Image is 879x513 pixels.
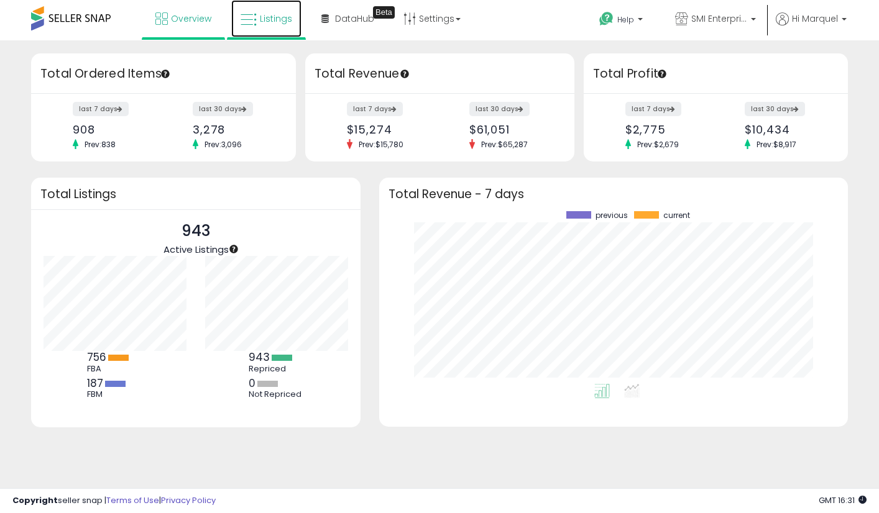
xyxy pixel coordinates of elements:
[596,211,628,220] span: previous
[335,12,374,25] span: DataHub
[593,65,839,83] h3: Total Profit
[260,12,292,25] span: Listings
[469,123,553,136] div: $61,051
[599,11,614,27] i: Get Help
[249,376,255,391] b: 0
[691,12,747,25] span: SMI Enterprise
[663,211,690,220] span: current
[12,495,216,507] div: seller snap | |
[373,6,395,19] div: Tooltip anchor
[73,102,129,116] label: last 7 days
[163,219,229,243] p: 943
[78,139,122,150] span: Prev: 838
[745,123,826,136] div: $10,434
[631,139,685,150] span: Prev: $2,679
[776,12,847,40] a: Hi Marquel
[819,494,867,506] span: 2025-10-8 16:31 GMT
[625,123,707,136] div: $2,775
[163,243,229,256] span: Active Listings
[792,12,838,25] span: Hi Marquel
[656,68,668,79] div: Tooltip anchor
[198,139,248,150] span: Prev: 3,096
[617,14,634,25] span: Help
[193,102,253,116] label: last 30 days
[352,139,410,150] span: Prev: $15,780
[589,2,655,40] a: Help
[475,139,534,150] span: Prev: $65,287
[399,68,410,79] div: Tooltip anchor
[12,494,58,506] strong: Copyright
[40,65,287,83] h3: Total Ordered Items
[73,123,154,136] div: 908
[249,350,270,365] b: 943
[87,364,143,374] div: FBA
[347,123,430,136] div: $15,274
[171,12,211,25] span: Overview
[106,494,159,506] a: Terms of Use
[389,189,839,199] h3: Total Revenue - 7 days
[750,139,803,150] span: Prev: $8,917
[625,102,681,116] label: last 7 days
[249,364,305,374] div: Repriced
[160,68,171,79] div: Tooltip anchor
[228,243,239,255] div: Tooltip anchor
[161,494,216,506] a: Privacy Policy
[745,102,805,116] label: last 30 days
[193,123,274,136] div: 3,278
[40,189,351,199] h3: Total Listings
[87,350,106,365] b: 756
[315,65,565,83] h3: Total Revenue
[87,389,143,399] div: FBM
[87,376,103,391] b: 187
[249,389,305,399] div: Not Repriced
[469,102,530,116] label: last 30 days
[347,102,403,116] label: last 7 days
